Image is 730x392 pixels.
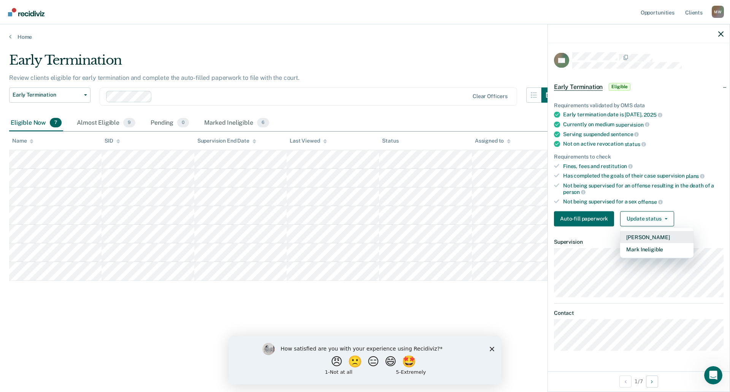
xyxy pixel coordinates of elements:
div: 1 / 7 [548,371,730,391]
div: SID [105,138,120,144]
div: Not on active revocation [563,141,724,148]
span: status [625,141,646,147]
span: 9 [123,118,135,128]
div: Not being supervised for an offense resulting in the death of a [563,182,724,195]
span: 0 [177,118,189,128]
div: Early Termination [9,52,557,74]
span: person [563,189,586,195]
div: Name [12,138,33,144]
button: [PERSON_NAME] [620,231,693,243]
p: Review clients eligible for early termination and complete the auto-filled paperwork to file with... [9,74,300,81]
a: Navigate to form link [554,211,617,226]
button: Previous Opportunity [619,375,632,387]
span: sentence [611,131,639,137]
div: Fines, fees and [563,163,724,170]
div: Supervision End Date [197,138,256,144]
span: plans [686,173,705,179]
span: Early Termination [13,92,81,98]
a: Home [9,33,721,40]
div: Requirements to check [554,153,724,160]
div: Early termination date is [DATE], [563,111,724,118]
div: Assigned to [475,138,511,144]
span: restitution [601,163,633,169]
div: Serving suspended [563,131,724,138]
div: Not being supervised for a sex [563,198,724,205]
div: Early TerminationEligible [548,75,730,99]
iframe: Intercom live chat [704,366,722,384]
img: Recidiviz [8,8,44,16]
div: Eligible Now [9,115,63,132]
div: Currently on medium [563,121,724,128]
dt: Contact [554,310,724,316]
div: Last Viewed [290,138,327,144]
div: Almost Eligible [75,115,137,132]
div: M W [712,6,724,18]
div: Marked Ineligible [203,115,271,132]
button: Auto-fill paperwork [554,211,614,226]
div: Has completed the goals of their case supervision [563,173,724,179]
div: Clear officers [473,93,508,100]
button: Update status [620,211,674,226]
button: Mark Ineligible [620,243,693,255]
span: 6 [257,118,269,128]
span: Early Termination [554,83,603,90]
iframe: Survey by Kim from Recidiviz [229,335,501,384]
button: Next Opportunity [646,375,658,387]
button: Profile dropdown button [712,6,724,18]
span: 7 [50,118,62,128]
div: Status [382,138,398,144]
div: Pending [149,115,190,132]
span: supervision [616,121,649,127]
dt: Supervision [554,238,724,245]
span: Eligible [609,83,630,90]
div: Requirements validated by OMS data [554,102,724,108]
span: offense [638,198,663,205]
span: 2025 [644,112,662,118]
